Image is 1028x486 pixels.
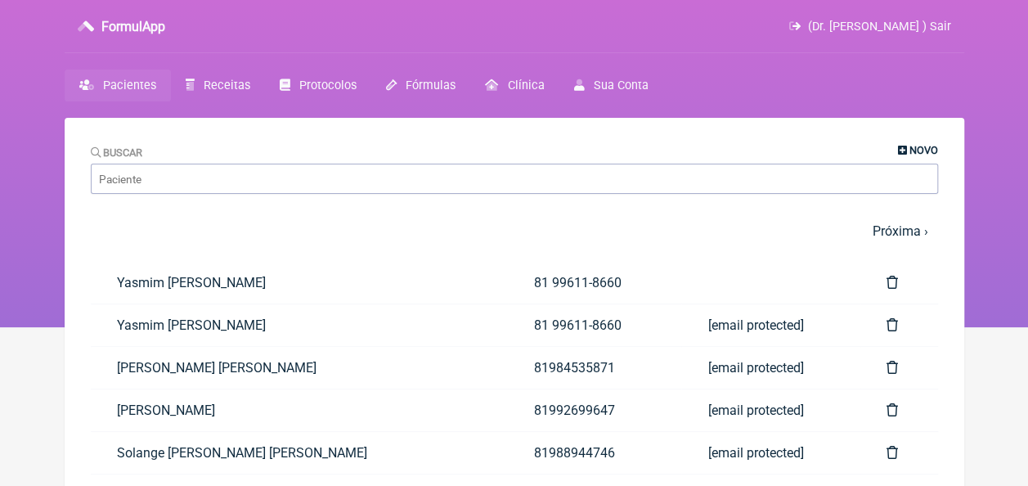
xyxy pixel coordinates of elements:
[707,317,803,333] span: [email protected]
[103,79,156,92] span: Pacientes
[873,223,928,239] a: Próxima ›
[299,79,357,92] span: Protocolos
[65,70,171,101] a: Pacientes
[508,262,682,304] a: 81 99611-8660
[171,70,265,101] a: Receitas
[91,347,508,389] a: [PERSON_NAME] [PERSON_NAME]
[594,79,649,92] span: Sua Conta
[681,432,860,474] a: [email protected]
[91,262,508,304] a: Yasmim [PERSON_NAME]
[681,389,860,431] a: [email protected]
[470,70,559,101] a: Clínica
[101,19,165,34] h3: FormulApp
[559,70,662,101] a: Sua Conta
[265,70,371,101] a: Protocolos
[204,79,250,92] span: Receitas
[707,445,803,461] span: [email protected]
[371,70,470,101] a: Fórmulas
[909,144,938,156] span: Novo
[508,389,682,431] a: 81992699647
[508,347,682,389] a: 81984535871
[707,360,803,376] span: [email protected]
[681,304,860,346] a: [email protected]
[508,432,682,474] a: 81988944746
[508,304,682,346] a: 81 99611-8660
[707,403,803,418] span: [email protected]
[91,146,143,159] label: Buscar
[91,389,508,431] a: [PERSON_NAME]
[406,79,456,92] span: Fórmulas
[808,20,951,34] span: (Dr. [PERSON_NAME] ) Sair
[91,164,938,194] input: Paciente
[898,144,938,156] a: Novo
[681,347,860,389] a: [email protected]
[789,20,950,34] a: (Dr. [PERSON_NAME] ) Sair
[91,304,508,346] a: Yasmim [PERSON_NAME]
[507,79,544,92] span: Clínica
[91,214,938,249] nav: pager
[91,432,508,474] a: Solange [PERSON_NAME] [PERSON_NAME]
